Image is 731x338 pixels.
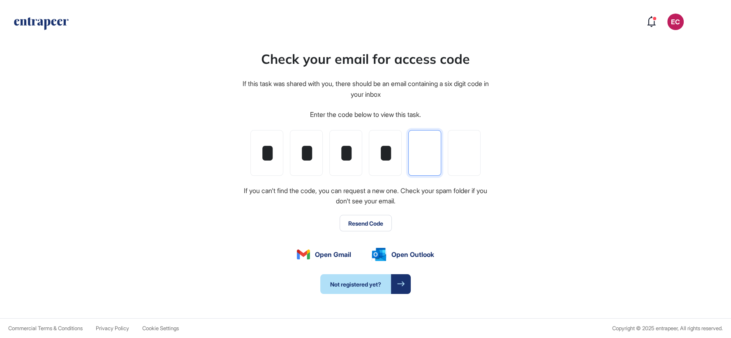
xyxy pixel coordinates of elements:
[13,17,69,33] a: entrapeer-logo
[391,249,434,259] span: Open Outlook
[241,186,490,207] div: If you can't find the code, you can request a new one. Check your spam folder if you don't see yo...
[297,249,351,259] a: Open Gmail
[340,215,392,231] button: Resend Code
[315,249,351,259] span: Open Gmail
[372,248,434,261] a: Open Outlook
[96,325,129,331] a: Privacy Policy
[612,325,723,331] div: Copyright © 2025 entrapeer, All rights reserved.
[261,49,470,69] div: Check your email for access code
[241,79,490,100] div: If this task was shared with you, there should be an email containing a six digit code in your inbox
[667,14,684,30] button: EC
[142,325,179,331] a: Cookie Settings
[8,325,83,331] a: Commercial Terms & Conditions
[320,274,391,294] span: Not registered yet?
[142,325,179,331] span: Cookie Settings
[310,110,421,120] div: Enter the code below to view this task.
[320,274,411,294] a: Not registered yet?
